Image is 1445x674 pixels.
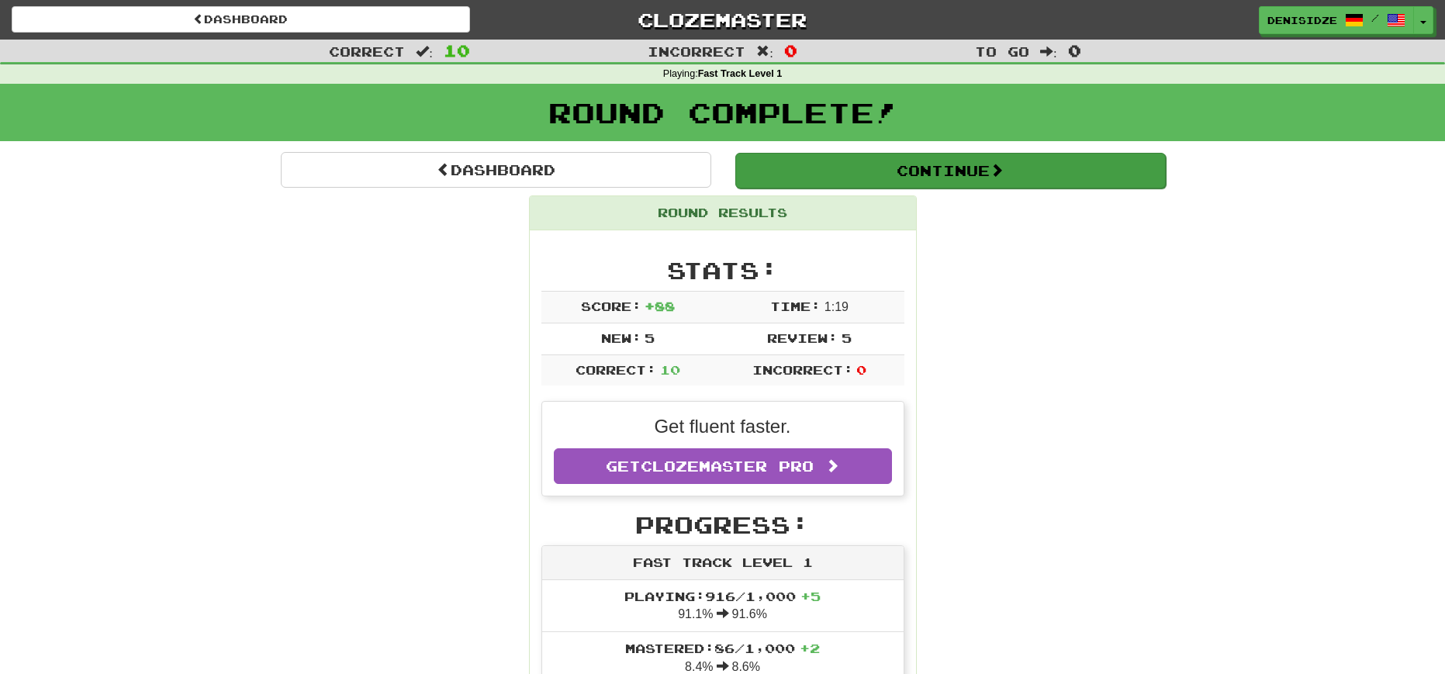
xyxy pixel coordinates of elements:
strong: Fast Track Level 1 [698,68,783,79]
span: 5 [842,330,852,345]
span: : [416,45,433,58]
span: Review: [767,330,838,345]
span: 10 [444,41,470,60]
li: 91.1% 91.6% [542,580,904,633]
span: / [1371,12,1379,23]
span: denisidze [1267,13,1337,27]
a: Dashboard [12,6,470,33]
a: denisidze / [1259,6,1414,34]
button: Continue [735,153,1166,188]
span: : [756,45,773,58]
p: Get fluent faster. [554,413,892,440]
span: Mastered: 86 / 1,000 [625,641,820,655]
span: Score: [581,299,641,313]
span: Correct [329,43,405,59]
span: + 88 [645,299,675,313]
span: 0 [1068,41,1081,60]
span: New: [601,330,641,345]
span: + 5 [800,589,821,603]
span: Time: [770,299,821,313]
span: Playing: 916 / 1,000 [624,589,821,603]
span: Correct: [576,362,656,377]
a: Clozemaster [493,6,952,33]
span: 10 [660,362,680,377]
span: 0 [784,41,797,60]
span: 0 [856,362,866,377]
div: Fast Track Level 1 [542,546,904,580]
span: 5 [645,330,655,345]
span: To go [975,43,1029,59]
h2: Progress: [541,512,904,537]
span: : [1040,45,1057,58]
a: GetClozemaster Pro [554,448,892,484]
a: Dashboard [281,152,711,188]
h2: Stats: [541,258,904,283]
span: Clozemaster Pro [641,458,814,475]
span: 1 : 19 [824,300,849,313]
div: Round Results [530,196,916,230]
span: Incorrect: [752,362,853,377]
span: Incorrect [648,43,745,59]
span: + 2 [800,641,820,655]
h1: Round Complete! [5,97,1440,128]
